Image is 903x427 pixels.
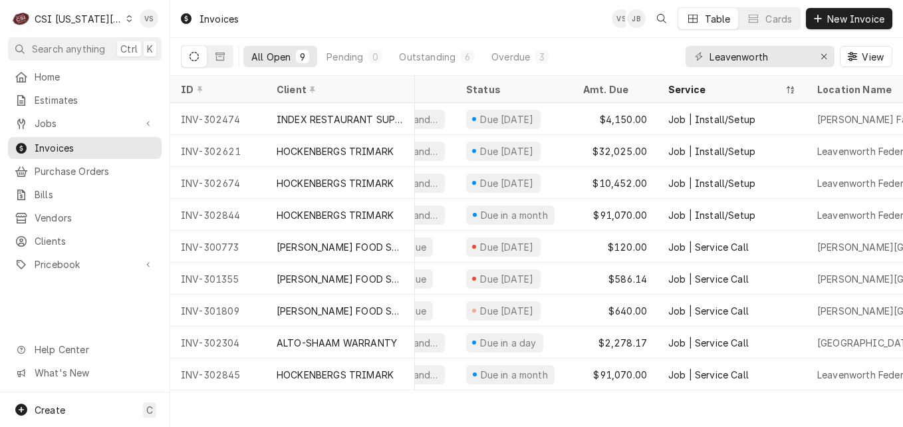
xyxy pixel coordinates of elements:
[277,368,394,382] div: HOCKENBERGS TRIMARK
[8,253,162,275] a: Go to Pricebook
[170,327,266,358] div: INV-302304
[35,234,155,248] span: Clients
[170,295,266,327] div: INV-301809
[612,9,630,28] div: Vicky Stuesse's Avatar
[840,46,892,67] button: View
[35,211,155,225] span: Vendors
[35,257,135,271] span: Pricebook
[573,103,658,135] div: $4,150.00
[399,50,455,64] div: Outstanding
[8,339,162,360] a: Go to Help Center
[299,50,307,64] div: 9
[8,37,162,61] button: Search anythingCtrlK
[170,358,266,390] div: INV-302845
[277,112,404,126] div: INDEX RESTAURANT SUPPLY INC
[326,50,363,64] div: Pending
[170,199,266,231] div: INV-302844
[12,9,31,28] div: C
[35,93,155,107] span: Estimates
[479,272,535,286] div: Due [DATE]
[583,82,644,96] div: Amt. Due
[612,9,630,28] div: VS
[251,50,291,64] div: All Open
[668,304,749,318] div: Job | Service Call
[573,327,658,358] div: $2,278.17
[491,50,530,64] div: Overdue
[479,336,538,350] div: Due in a day
[573,135,658,167] div: $32,025.00
[35,70,155,84] span: Home
[35,141,155,155] span: Invoices
[35,164,155,178] span: Purchase Orders
[35,116,135,130] span: Jobs
[479,144,535,158] div: Due [DATE]
[277,336,397,350] div: ALTO-SHAAM WARRANTY
[277,144,394,158] div: HOCKENBERGS TRIMARK
[479,208,549,222] div: Due in a month
[825,12,887,26] span: New Invoice
[120,42,138,56] span: Ctrl
[181,82,253,96] div: ID
[538,50,546,64] div: 3
[705,12,731,26] div: Table
[8,137,162,159] a: Invoices
[371,50,379,64] div: 0
[8,207,162,229] a: Vendors
[8,66,162,88] a: Home
[651,8,672,29] button: Open search
[806,8,892,29] button: New Invoice
[573,231,658,263] div: $120.00
[140,9,158,28] div: Vicky Stuesse's Avatar
[668,176,755,190] div: Job | Install/Setup
[277,272,404,286] div: [PERSON_NAME] FOOD SERVICE EQUIPMENT (1)
[277,82,402,96] div: Client
[859,50,886,64] span: View
[170,263,266,295] div: INV-301355
[668,82,783,96] div: Service
[668,368,749,382] div: Job | Service Call
[8,184,162,206] a: Bills
[35,404,65,416] span: Create
[627,9,646,28] div: JB
[8,362,162,384] a: Go to What's New
[170,231,266,263] div: INV-300773
[8,230,162,252] a: Clients
[170,103,266,135] div: INV-302474
[668,144,755,158] div: Job | Install/Setup
[573,358,658,390] div: $91,070.00
[668,240,749,254] div: Job | Service Call
[709,46,809,67] input: Keyword search
[813,46,835,67] button: Erase input
[8,112,162,134] a: Go to Jobs
[35,343,154,356] span: Help Center
[466,82,559,96] div: Status
[146,403,153,417] span: C
[479,176,535,190] div: Due [DATE]
[479,112,535,126] div: Due [DATE]
[277,240,404,254] div: [PERSON_NAME] FOOD SERVICE EQUIPMENT (1)
[140,9,158,28] div: VS
[668,336,749,350] div: Job | Service Call
[463,50,471,64] div: 6
[277,208,394,222] div: HOCKENBERGS TRIMARK
[8,89,162,111] a: Estimates
[35,188,155,202] span: Bills
[668,272,749,286] div: Job | Service Call
[479,368,549,382] div: Due in a month
[573,167,658,199] div: $10,452.00
[668,208,755,222] div: Job | Install/Setup
[765,12,792,26] div: Cards
[8,160,162,182] a: Purchase Orders
[12,9,31,28] div: CSI Kansas City's Avatar
[277,176,394,190] div: HOCKENBERGS TRIMARK
[668,112,755,126] div: Job | Install/Setup
[479,240,535,254] div: Due [DATE]
[35,12,122,26] div: CSI [US_STATE][GEOGRAPHIC_DATA]
[170,135,266,167] div: INV-302621
[573,295,658,327] div: $640.00
[573,199,658,231] div: $91,070.00
[170,167,266,199] div: INV-302674
[35,366,154,380] span: What's New
[573,263,658,295] div: $586.14
[32,42,105,56] span: Search anything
